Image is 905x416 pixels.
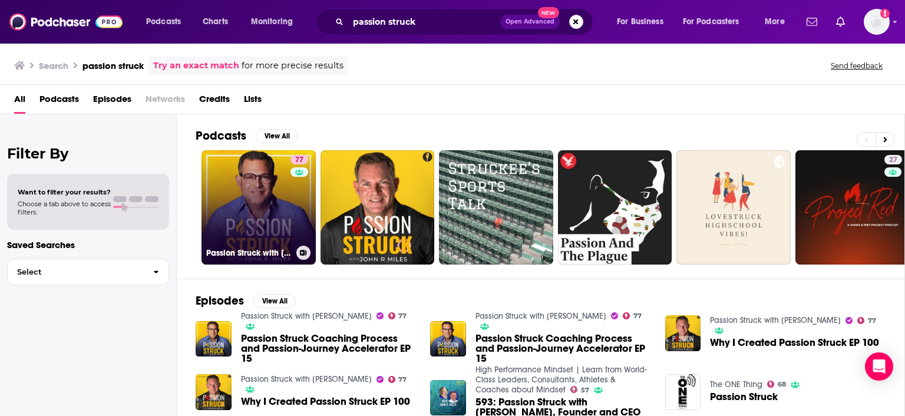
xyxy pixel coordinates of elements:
[153,59,239,72] a: Try an exact match
[18,188,111,196] span: Want to filter your results?
[475,365,647,395] a: High Performance Mindset | Learn from World-Class Leaders, Consultants, Athletes & Coaches about ...
[146,14,181,30] span: Podcasts
[581,388,589,393] span: 57
[82,60,144,71] h3: passion struck
[430,321,466,357] img: Passion Struck Coaching Process and Passion-Journey Accelerator EP 15
[14,90,25,114] a: All
[196,293,296,308] a: EpisodesView All
[827,61,886,71] button: Send feedback
[8,268,144,276] span: Select
[757,12,800,31] button: open menu
[39,60,68,71] h3: Search
[880,9,890,18] svg: Add a profile image
[864,9,890,35] img: User Profile
[633,313,642,319] span: 77
[500,15,560,29] button: Open AdvancedNew
[388,376,407,383] a: 77
[767,381,786,388] a: 68
[802,12,822,32] a: Show notifications dropdown
[39,90,79,114] a: Podcasts
[241,311,372,321] a: Passion Struck with John R. Miles
[831,12,850,32] a: Show notifications dropdown
[203,14,228,30] span: Charts
[146,90,185,114] span: Networks
[196,128,246,143] h2: Podcasts
[570,386,589,393] a: 57
[196,293,244,308] h2: Episodes
[683,14,739,30] span: For Podcasters
[430,380,466,416] img: 593: Passion Struck with John R. Miles, Founder and CEO of Passion Struck
[710,338,879,348] a: Why I Created Passion Struck EP 100
[475,334,651,364] a: Passion Struck Coaching Process and Passion-Journey Accelerator EP 15
[251,14,293,30] span: Monitoring
[864,9,890,35] span: Logged in as StraussPodchaser
[475,311,606,321] a: Passion Struck with John R. Miles
[290,155,308,164] a: 77
[7,239,169,250] p: Saved Searches
[256,129,298,143] button: View All
[348,12,500,31] input: Search podcasts, credits, & more...
[138,12,196,31] button: open menu
[206,248,292,258] h3: Passion Struck with [PERSON_NAME]
[617,14,663,30] span: For Business
[199,90,230,114] a: Credits
[889,154,897,166] span: 27
[241,374,372,384] a: Passion Struck with John R. Miles
[196,374,232,410] img: Why I Created Passion Struck EP 100
[765,14,785,30] span: More
[398,313,407,319] span: 77
[864,9,890,35] button: Show profile menu
[93,90,131,114] a: Episodes
[243,12,308,31] button: open menu
[538,7,559,18] span: New
[9,11,123,33] img: Podchaser - Follow, Share and Rate Podcasts
[884,155,902,164] a: 27
[868,318,876,323] span: 77
[710,315,841,325] a: Passion Struck with John R. Miles
[7,145,169,162] h2: Filter By
[665,315,701,351] img: Why I Created Passion Struck EP 100
[195,12,235,31] a: Charts
[7,259,169,285] button: Select
[295,154,303,166] span: 77
[865,352,893,381] div: Open Intercom Messenger
[241,397,410,407] a: Why I Created Passion Struck EP 100
[253,294,296,308] button: View All
[857,317,876,324] a: 77
[242,59,343,72] span: for more precise results
[778,382,786,387] span: 68
[196,321,232,357] img: Passion Struck Coaching Process and Passion-Journey Accelerator EP 15
[609,12,678,31] button: open menu
[398,377,407,382] span: 77
[241,334,417,364] a: Passion Struck Coaching Process and Passion-Journey Accelerator EP 15
[388,312,407,319] a: 77
[623,312,642,319] a: 77
[675,12,757,31] button: open menu
[710,379,762,389] a: The ONE Thing
[327,8,605,35] div: Search podcasts, credits, & more...
[202,150,316,265] a: 77Passion Struck with [PERSON_NAME]
[196,128,298,143] a: PodcastsView All
[506,19,554,25] span: Open Advanced
[244,90,262,114] a: Lists
[18,200,111,216] span: Choose a tab above to access filters.
[665,374,701,410] img: Passion Struck
[710,392,778,402] a: Passion Struck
